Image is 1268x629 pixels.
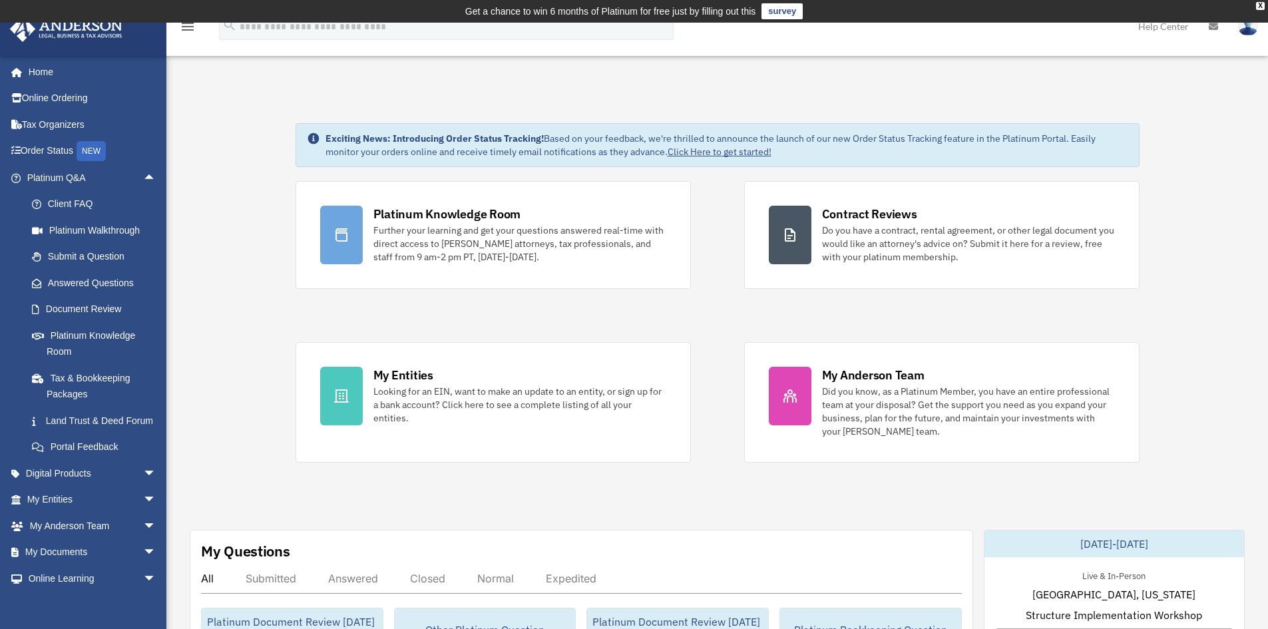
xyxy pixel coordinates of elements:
div: Further your learning and get your questions answered real-time with direct access to [PERSON_NAM... [373,224,666,264]
a: My Entitiesarrow_drop_down [9,487,176,513]
a: Tax Organizers [9,111,176,138]
a: Answered Questions [19,270,176,296]
a: Platinum Knowledge Room [19,322,176,365]
a: My Entities Looking for an EIN, want to make an update to an entity, or sign up for a bank accoun... [296,342,691,463]
a: Home [9,59,170,85]
a: Platinum Knowledge Room Further your learning and get your questions answered real-time with dire... [296,181,691,289]
span: [GEOGRAPHIC_DATA], [US_STATE] [1032,586,1195,602]
a: My Documentsarrow_drop_down [9,539,176,566]
span: arrow_drop_down [143,565,170,592]
div: Contract Reviews [822,206,917,222]
div: Closed [410,572,445,585]
a: Land Trust & Deed Forum [19,407,176,434]
div: Get a chance to win 6 months of Platinum for free just by filling out this [465,3,756,19]
a: Order StatusNEW [9,138,176,165]
div: Looking for an EIN, want to make an update to an entity, or sign up for a bank account? Click her... [373,385,666,425]
strong: Exciting News: Introducing Order Status Tracking! [325,132,544,144]
a: survey [761,3,803,19]
a: Contract Reviews Do you have a contract, rental agreement, or other legal document you would like... [744,181,1140,289]
div: NEW [77,141,106,161]
div: My Questions [201,541,290,561]
span: arrow_drop_up [143,164,170,192]
a: menu [180,23,196,35]
a: Submit a Question [19,244,176,270]
i: menu [180,19,196,35]
span: arrow_drop_down [143,487,170,514]
div: Normal [477,572,514,585]
div: Answered [328,572,378,585]
div: Based on your feedback, we're thrilled to announce the launch of our new Order Status Tracking fe... [325,132,1128,158]
a: Online Learningarrow_drop_down [9,565,176,592]
a: Document Review [19,296,176,323]
a: Client FAQ [19,191,176,218]
span: arrow_drop_down [143,539,170,566]
a: My Anderson Teamarrow_drop_down [9,513,176,539]
a: Online Ordering [9,85,176,112]
i: search [222,18,237,33]
a: My Anderson Team Did you know, as a Platinum Member, you have an entire professional team at your... [744,342,1140,463]
a: Click Here to get started! [668,146,771,158]
div: My Anderson Team [822,367,925,383]
div: [DATE]-[DATE] [984,530,1244,557]
div: Submitted [246,572,296,585]
img: Anderson Advisors Platinum Portal [6,16,126,42]
a: Tax & Bookkeeping Packages [19,365,176,407]
a: Portal Feedback [19,434,176,461]
div: All [201,572,214,585]
div: Expedited [546,572,596,585]
img: User Pic [1238,17,1258,36]
div: My Entities [373,367,433,383]
div: close [1256,2,1265,10]
div: Did you know, as a Platinum Member, you have an entire professional team at your disposal? Get th... [822,385,1115,438]
span: Structure Implementation Workshop [1026,607,1202,623]
span: arrow_drop_down [143,460,170,487]
a: Platinum Walkthrough [19,217,176,244]
a: Digital Productsarrow_drop_down [9,460,176,487]
div: Do you have a contract, rental agreement, or other legal document you would like an attorney's ad... [822,224,1115,264]
div: Platinum Knowledge Room [373,206,521,222]
div: Live & In-Person [1072,568,1156,582]
a: Platinum Q&Aarrow_drop_up [9,164,176,191]
span: arrow_drop_down [143,513,170,540]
